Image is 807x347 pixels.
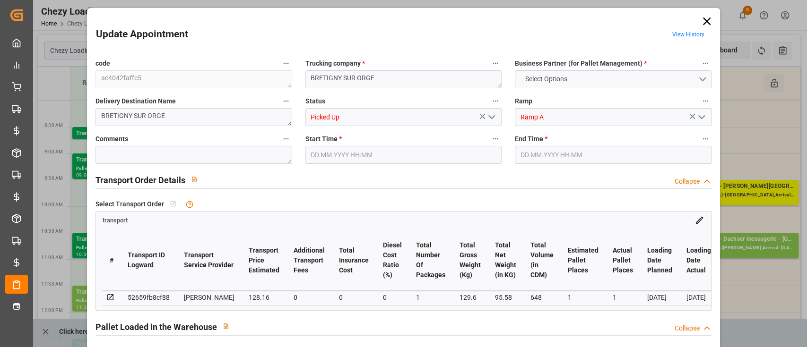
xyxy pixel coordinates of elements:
[694,110,708,125] button: open menu
[489,57,502,69] button: Trucking company *
[686,292,711,303] div: [DATE]
[305,134,342,144] span: Start Time
[515,134,547,144] span: End Time
[489,133,502,145] button: Start Time *
[242,230,286,291] th: Transport Price Estimated
[699,133,712,145] button: End Time *
[640,230,679,291] th: Loading Date Planned
[495,292,516,303] div: 95.58
[561,230,606,291] th: Estimated Pallet Places
[460,292,481,303] div: 129.6
[184,292,234,303] div: [PERSON_NAME]
[128,292,170,303] div: 52659fb8cf88
[95,321,217,333] h2: Pallet Loaded in the Warehouse
[121,230,177,291] th: Transport ID Logward
[515,70,712,88] button: open menu
[249,292,279,303] div: 128.16
[332,230,376,291] th: Total Insurance Cost
[177,230,242,291] th: Transport Service Provider
[452,230,488,291] th: Total Gross Weight (Kg)
[521,74,572,84] span: Select Options
[103,217,128,224] span: transport
[95,59,110,68] span: code
[523,230,561,291] th: Total Volume (in CDM)
[679,230,718,291] th: Loading Date Actual
[606,230,640,291] th: Actual Pallet Places
[568,292,599,303] div: 1
[95,134,128,144] span: Comments
[95,70,292,88] textarea: ac4042faffc5
[305,108,502,126] input: Type to search/select
[675,177,700,186] div: Collapse
[515,108,712,126] input: Type to search/select
[699,57,712,69] button: Business Partner (for Pallet Management) *
[95,96,176,106] span: Delivery Destination Name
[305,146,502,164] input: DD.MM.YYYY HH:MM
[672,31,704,38] a: View History
[647,292,672,303] div: [DATE]
[484,110,498,125] button: open menu
[515,96,532,106] span: Ramp
[103,230,121,291] th: #
[530,292,554,303] div: 648
[294,292,325,303] div: 0
[515,59,646,68] span: Business Partner (for Pallet Management)
[280,133,292,145] button: Comments
[376,230,409,291] th: Diesel Cost Ratio (%)
[515,146,712,164] input: DD.MM.YYYY HH:MM
[613,292,633,303] div: 1
[95,199,164,209] span: Select Transport Order
[280,95,292,107] button: Delivery Destination Name
[488,230,523,291] th: Total Net Weight (in KG)
[305,59,365,68] span: Trucking company
[383,292,402,303] div: 0
[409,230,452,291] th: Total Number Of Packages
[416,292,445,303] div: 1
[96,27,188,42] h2: Update Appointment
[280,57,292,69] button: code
[95,108,292,126] textarea: BRETIGNY SUR ORGE
[699,95,712,107] button: Ramp
[185,170,203,188] button: View description
[103,216,128,223] a: transport
[95,174,185,186] h2: Transport Order Details
[305,70,502,88] textarea: BRETIGNY SUR ORGE
[489,95,502,107] button: Status
[286,230,332,291] th: Additional Transport Fees
[339,292,369,303] div: 0
[675,323,700,333] div: Collapse
[217,317,235,335] button: View description
[305,96,325,106] span: Status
